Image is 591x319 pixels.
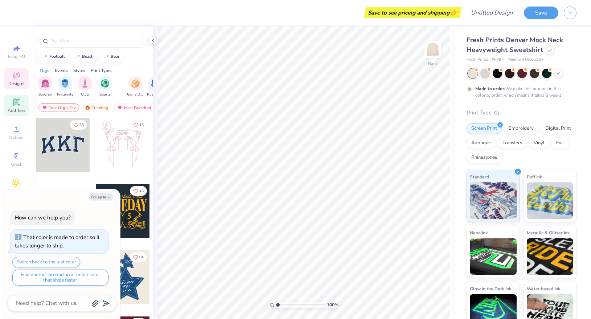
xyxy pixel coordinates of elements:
img: trending.gif [85,105,90,110]
div: Most Favorited [114,103,155,112]
strong: Made to order: [475,86,505,92]
div: Foil [551,138,569,149]
span: Sorority [38,92,52,97]
span: 👉 [450,8,457,17]
span: Water based Ink [527,285,560,292]
div: Styles [73,67,85,74]
span: # FP94 [492,57,504,63]
span: Puff Ink [527,173,542,181]
button: filter button [98,76,112,97]
img: Sorority Image [41,79,49,88]
span: Clipart & logos [4,188,29,200]
div: Digital Print [541,123,576,134]
span: 18 [139,189,144,193]
button: filter button [78,76,92,97]
div: filter for Club [78,76,92,97]
div: filter for Sports [98,76,112,97]
div: Print Type [467,109,576,117]
img: Standard [470,182,517,219]
div: That color is made to order so it takes longer to ship. [15,234,99,249]
div: Rhinestones [467,152,502,163]
span: Standard [470,173,489,181]
span: Add Text [8,108,25,113]
span: Rush & Bid [147,92,164,97]
img: most_fav.gif [42,105,48,110]
div: Trending [81,103,111,112]
img: Game Day Image [131,79,140,88]
img: Back [426,42,440,57]
div: Your Org's Fav [38,103,79,112]
div: filter for Sorority [38,76,52,97]
span: Neon Ink [470,229,488,237]
img: trend_line.gif [103,54,109,59]
img: trend_line.gif [75,54,81,59]
span: 15 [139,123,144,127]
span: 100 % [327,302,338,308]
span: Designs [8,81,24,86]
div: We make this product in this color to order, which means it takes 8 weeks. [475,85,565,98]
button: Save [524,7,558,19]
span: Glow in the Dark Ink [470,285,511,292]
span: Fraternity [57,92,73,97]
img: Club Image [81,79,89,88]
img: Fraternity Image [61,79,69,88]
input: Untitled Design [465,5,518,20]
button: Like [130,186,147,196]
div: Events [55,67,68,74]
button: Like [130,252,147,262]
div: How can we help you? [15,214,71,221]
span: Greek [11,161,22,167]
span: Fresh Prints [467,57,488,63]
span: 33 [79,123,84,127]
div: filter for Fraternity [57,76,73,97]
div: Print Types [91,67,112,74]
div: beach [82,54,94,58]
div: Orgs [40,67,49,74]
img: Sports Image [101,79,109,88]
div: Applique [467,138,496,149]
button: football [38,51,68,62]
div: Save to see pricing and shipping [366,7,460,18]
img: Metallic & Glitter Ink [527,238,574,275]
div: football [49,54,65,58]
span: Image AI [8,54,25,60]
span: Game Day [127,92,144,97]
img: Puff Ink [527,182,574,219]
span: Club [81,92,89,97]
button: filter button [57,76,73,97]
span: Metallic & Glitter Ink [527,229,570,237]
input: Try "Alpha" [50,37,143,44]
button: Like [130,120,147,130]
span: Fresh Prints Denver Mock Neck Heavyweight Sweatshirt [467,36,563,54]
div: Screen Print [467,123,502,134]
div: Vinyl [529,138,549,149]
button: Switch back to the last color [12,257,80,267]
div: filter for Rush & Bid [147,76,164,97]
button: Find another product in a similar color that ships faster [12,270,108,286]
span: Upload [9,134,24,140]
img: Rush & Bid Image [151,79,160,88]
span: Sports [99,92,111,97]
span: 84 [139,255,144,259]
button: beach [71,51,97,62]
button: filter button [38,76,52,97]
button: filter button [127,76,144,97]
img: most_fav.gif [117,105,123,110]
div: filter for Game Day [127,76,144,97]
button: bear [99,51,123,62]
span: Minimum Order: 50 + [508,57,544,63]
img: Neon Ink [470,238,517,275]
button: Like [70,186,87,196]
div: Transfers [498,138,527,149]
div: Embroidery [504,123,538,134]
div: bear [111,54,119,58]
button: filter button [147,76,164,97]
div: Back [428,60,438,67]
button: Like [70,120,87,130]
button: Collapse [89,193,113,201]
img: trend_line.gif [42,54,48,59]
